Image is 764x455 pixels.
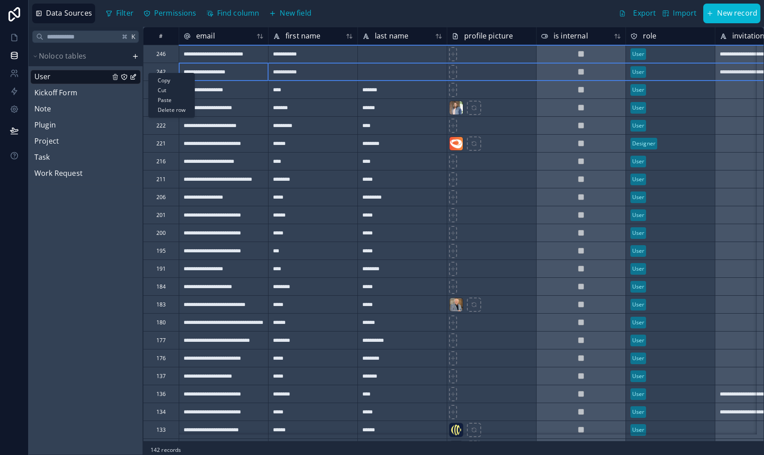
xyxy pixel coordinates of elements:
[156,193,166,200] div: 206
[140,4,200,22] button: Permissions
[632,264,644,272] div: User
[700,4,760,23] a: New record
[156,68,166,75] div: 242
[285,30,321,42] span: first name
[632,229,644,237] div: User
[151,446,181,454] span: 142 records
[659,4,700,23] button: Import
[156,175,166,183] div: 211
[632,247,644,255] div: User
[156,283,166,290] div: 184
[632,425,644,434] div: User
[632,175,644,183] div: User
[464,30,513,42] span: profile picture
[616,4,659,23] button: Export
[130,33,137,39] span: K
[632,372,644,380] div: User
[156,319,166,326] div: 180
[140,4,203,22] a: Permissions
[632,157,644,165] div: User
[632,121,644,129] div: User
[156,247,166,254] div: 195
[196,30,215,42] span: email
[554,30,588,42] span: is internal
[643,30,657,42] span: role
[149,76,194,85] div: Copy
[673,8,697,19] span: Import
[717,8,757,19] span: New record
[280,8,311,19] span: New field
[632,390,644,398] div: User
[217,8,260,19] span: Find column
[156,301,166,308] div: 183
[102,4,137,22] button: Filter
[156,354,166,361] div: 176
[632,85,644,94] div: User
[149,85,194,95] div: Cut
[632,282,644,290] div: User
[156,408,166,415] div: 134
[156,122,166,129] div: 222
[156,390,166,397] div: 136
[156,211,166,218] div: 201
[632,300,644,308] div: User
[632,193,644,201] div: User
[156,50,166,57] div: 246
[46,8,92,19] span: Data Sources
[632,336,644,344] div: User
[149,95,194,105] div: Paste
[633,8,656,19] span: Export
[266,4,314,22] button: New field
[156,157,166,165] div: 216
[632,50,644,58] div: User
[156,140,166,147] div: 221
[150,33,172,39] div: #
[632,354,644,362] div: User
[156,265,166,272] div: 191
[203,4,263,22] button: Find column
[149,105,194,115] div: Delete row
[156,372,166,379] div: 137
[156,426,166,433] div: 133
[156,336,166,344] div: 177
[32,4,95,23] button: Data Sources
[375,30,408,42] span: last name
[116,8,134,19] span: Filter
[632,103,644,111] div: User
[156,229,166,236] div: 200
[154,8,197,19] span: Permissions
[632,139,655,147] div: Designer
[632,318,644,326] div: User
[703,4,760,23] button: New record
[632,68,644,76] div: User
[632,408,644,416] div: User
[632,211,644,219] div: User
